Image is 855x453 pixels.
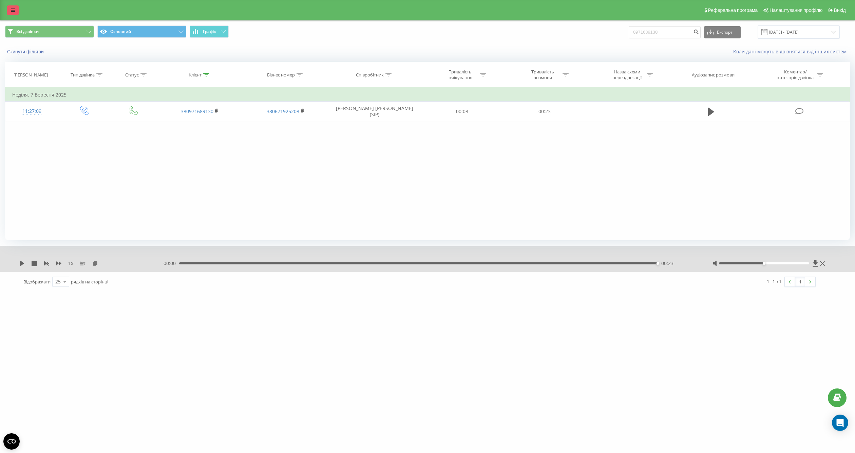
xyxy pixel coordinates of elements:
div: 11:27:09 [12,105,51,118]
td: [PERSON_NAME] [PERSON_NAME] (SIP) [328,102,421,121]
div: Клієнт [189,72,202,78]
div: Статус [125,72,139,78]
td: 00:08 [421,102,503,121]
a: 1 [795,277,805,286]
button: Всі дзвінки [5,25,94,38]
button: Графік [190,25,229,38]
div: Тривалість очікування [442,69,478,81]
div: Open Intercom Messenger [832,415,848,431]
div: Accessibility label [763,262,765,265]
span: рядків на сторінці [71,279,108,285]
span: 00:00 [164,260,179,267]
span: Вихід [834,7,846,13]
td: 00:23 [503,102,586,121]
div: Співробітник [356,72,384,78]
span: 00:23 [661,260,673,267]
button: Експорт [704,26,741,38]
a: Коли дані можуть відрізнятися вiд інших систем [733,48,850,55]
a: 380971689130 [181,108,213,115]
div: Тривалість розмови [525,69,561,81]
div: [PERSON_NAME] [14,72,48,78]
span: Налаштування профілю [769,7,822,13]
div: 1 - 1 з 1 [767,278,781,285]
span: Всі дзвінки [16,29,39,34]
div: Коментар/категорія дзвінка [776,69,815,81]
a: 380671925208 [267,108,299,115]
div: Назва схеми переадресації [609,69,645,81]
input: Пошук за номером [629,26,701,38]
span: Реферальна програма [708,7,758,13]
td: Неділя, 7 Вересня 2025 [5,88,850,102]
div: Accessibility label [657,262,659,265]
div: 25 [55,278,61,285]
button: Основний [97,25,186,38]
div: Бізнес номер [267,72,295,78]
div: Тип дзвінка [71,72,95,78]
span: Графік [203,29,216,34]
span: 1 x [68,260,73,267]
span: Відображати [23,279,51,285]
button: Open CMP widget [3,433,20,450]
div: Аудіозапис розмови [692,72,735,78]
button: Скинути фільтри [5,49,47,55]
